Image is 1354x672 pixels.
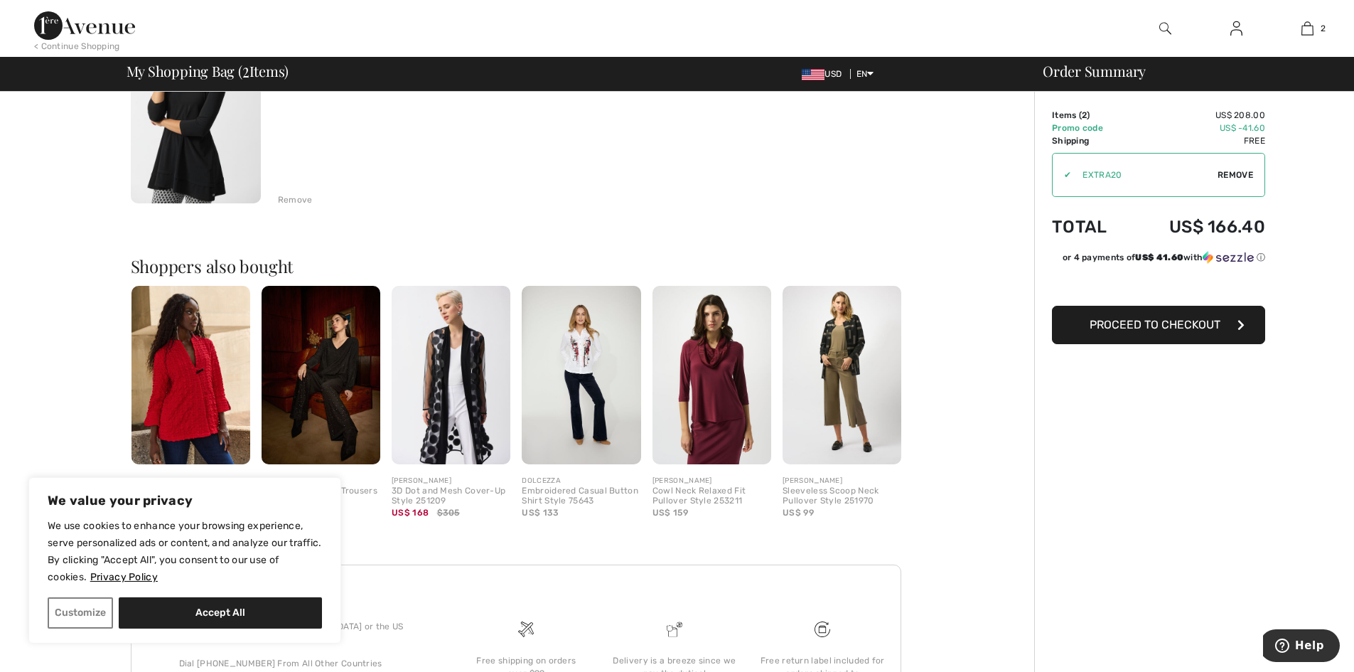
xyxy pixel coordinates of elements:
[1129,122,1265,134] td: US$ -41.60
[1218,169,1253,181] span: Remove
[48,597,113,629] button: Customize
[518,622,534,637] img: Free shipping on orders over $99
[119,597,322,629] button: Accept All
[392,476,510,486] div: [PERSON_NAME]
[783,508,814,518] span: US$ 99
[652,486,771,506] div: Cowl Neck Relaxed Fit Pullover Style 253211
[1082,110,1087,120] span: 2
[652,286,771,464] img: Cowl Neck Relaxed Fit Pullover Style 253211
[522,508,559,518] span: US$ 133
[1052,122,1129,134] td: Promo code
[1052,251,1265,269] div: or 4 payments ofUS$ 41.60withSezzle Click to learn more about Sezzle
[392,486,510,506] div: 3D Dot and Mesh Cover-Up Style 251209
[522,476,640,486] div: DOLCEZZA
[131,257,913,274] h2: Shoppers also bought
[48,492,322,509] p: We value your privacy
[131,476,250,486] div: [PERSON_NAME]
[392,508,429,518] span: US$ 168
[652,476,771,486] div: [PERSON_NAME]
[1129,203,1265,251] td: US$ 166.40
[783,486,901,506] div: Sleeveless Scoop Neck Pullover Style 251970
[1052,134,1129,147] td: Shipping
[48,518,322,586] p: We use cookies to enhance your browsing experience, serve personalized ads or content, and analyz...
[1052,203,1129,251] td: Total
[1321,22,1326,35] span: 2
[34,11,135,40] img: 1ère Avenue
[278,193,313,206] div: Remove
[1219,20,1254,38] a: Sign In
[1090,318,1220,331] span: Proceed to Checkout
[1071,154,1218,196] input: Promo code
[802,69,847,79] span: USD
[652,508,688,518] span: US$ 159
[1129,134,1265,147] td: Free
[152,583,880,597] h3: Questions or Comments?
[1052,306,1265,344] button: Proceed to Checkout
[1063,251,1265,264] div: or 4 payments of with
[1052,109,1129,122] td: Items ( )
[1135,252,1183,262] span: US$ 41.60
[262,286,380,464] img: Casual Full-length Trousers Style 244922
[262,476,380,486] div: [PERSON_NAME]
[34,40,120,53] div: < Continue Shopping
[783,476,901,486] div: [PERSON_NAME]
[1053,169,1071,181] div: ✔
[667,622,682,637] img: Delivery is a breeze since we pay the duties!
[802,69,824,80] img: US Dollar
[242,60,249,79] span: 2
[131,9,261,204] img: Casual Loose Fit Top Style 251969
[856,69,874,79] span: EN
[1272,20,1342,37] a: 2
[90,570,158,584] a: Privacy Policy
[392,286,510,464] img: 3D Dot and Mesh Cover-Up Style 251209
[437,506,460,519] span: $305
[815,622,830,637] img: Free shipping on orders over $99
[1159,20,1171,37] img: search the website
[131,286,250,464] img: Relaxed Fit Button Closure Style 251034
[522,286,640,464] img: Embroidered Casual Button Shirt Style 75643
[127,64,289,78] span: My Shopping Bag ( Items)
[522,486,640,506] div: Embroidered Casual Button Shirt Style 75643
[1301,20,1313,37] img: My Bag
[179,657,436,670] p: Dial [PHONE_NUMBER] From All Other Countries
[188,634,266,644] a: [PHONE_NUMBER]
[1129,109,1265,122] td: US$ 208.00
[1230,20,1242,37] img: My Info
[783,286,901,464] img: Sleeveless Scoop Neck Pullover Style 251970
[1026,64,1345,78] div: Order Summary
[1203,251,1254,264] img: Sezzle
[1263,629,1340,665] iframe: Opens a widget where you can find more information
[1052,269,1265,301] iframe: PayPal-paypal
[28,477,341,644] div: We value your privacy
